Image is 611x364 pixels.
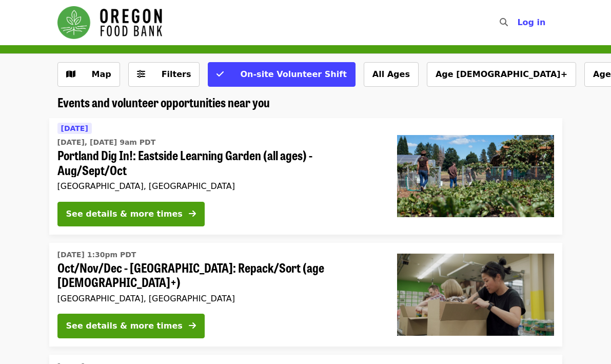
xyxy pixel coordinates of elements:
[57,6,162,39] img: Oregon Food Bank - Home
[57,314,205,338] button: See details & more times
[509,12,554,33] button: Log in
[57,294,381,303] div: [GEOGRAPHIC_DATA], [GEOGRAPHIC_DATA]
[208,62,355,87] button: On-site Volunteer Shift
[517,17,545,27] span: Log in
[57,137,156,148] time: [DATE], [DATE] 9am PDT
[189,321,196,331] i: arrow-right icon
[49,118,562,235] a: See details for "Portland Dig In!: Eastside Learning Garden (all ages) - Aug/Sept/Oct"
[240,69,346,79] span: On-site Volunteer Shift
[514,10,522,35] input: Search
[57,148,381,178] span: Portland Dig In!: Eastside Learning Garden (all ages) - Aug/Sept/Oct
[162,69,191,79] span: Filters
[57,62,120,87] button: Show map view
[66,320,183,332] div: See details & more times
[66,69,75,79] i: map icon
[189,209,196,219] i: arrow-right icon
[57,202,205,226] button: See details & more times
[364,62,419,87] button: All Ages
[49,243,562,347] a: See details for "Oct/Nov/Dec - Portland: Repack/Sort (age 8+)"
[137,69,145,79] i: sliders-h icon
[427,62,576,87] button: Age [DEMOGRAPHIC_DATA]+
[92,69,111,79] span: Map
[500,17,508,27] i: search icon
[66,208,183,220] div: See details & more times
[61,124,88,132] span: [DATE]
[57,260,381,290] span: Oct/Nov/Dec - [GEOGRAPHIC_DATA]: Repack/Sort (age [DEMOGRAPHIC_DATA]+)
[216,69,224,79] i: check icon
[57,93,270,111] span: Events and volunteer opportunities near you
[397,135,554,217] img: Portland Dig In!: Eastside Learning Garden (all ages) - Aug/Sept/Oct organized by Oregon Food Bank
[397,254,554,336] img: Oct/Nov/Dec - Portland: Repack/Sort (age 8+) organized by Oregon Food Bank
[57,181,381,191] div: [GEOGRAPHIC_DATA], [GEOGRAPHIC_DATA]
[57,250,136,260] time: [DATE] 1:30pm PDT
[128,62,200,87] button: Filters (0 selected)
